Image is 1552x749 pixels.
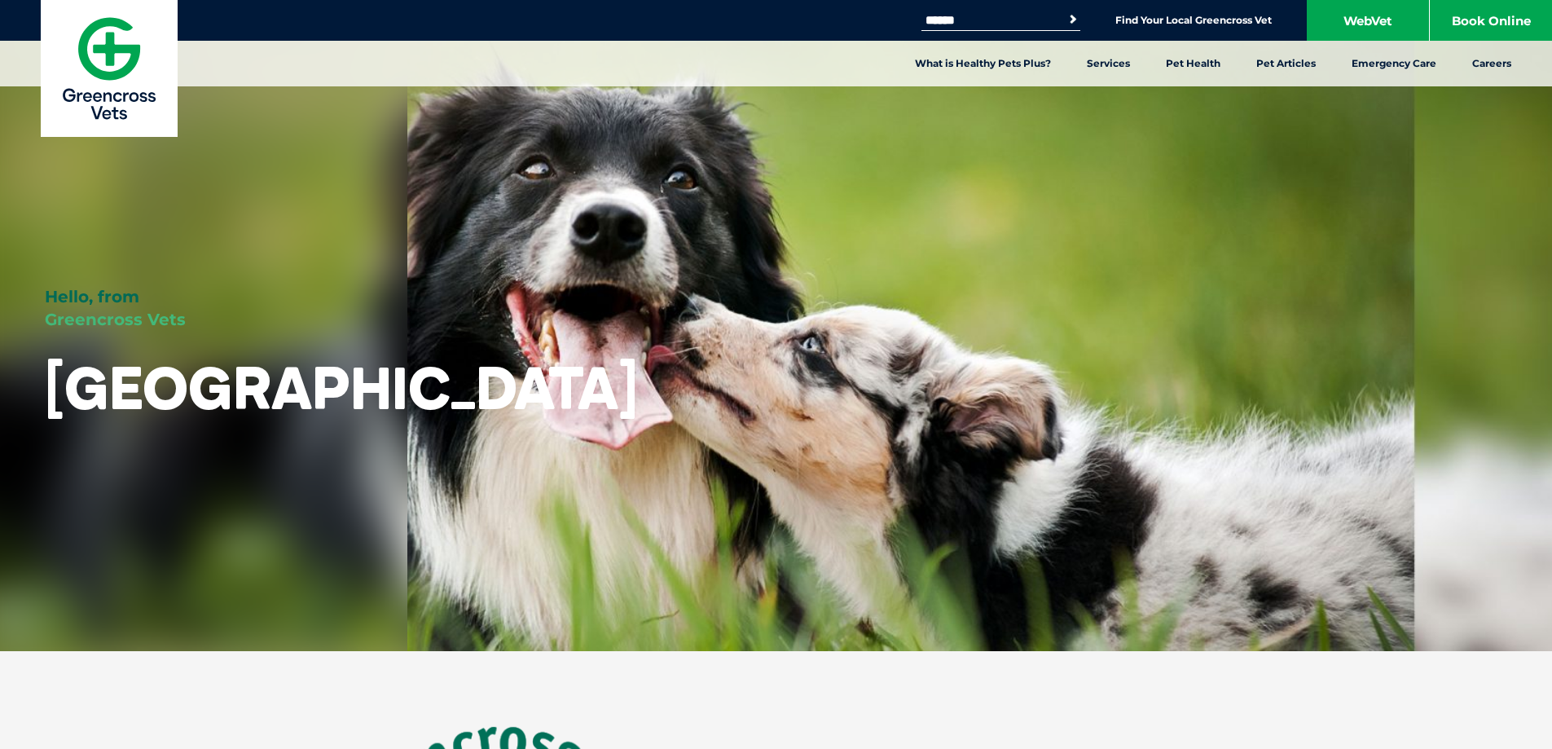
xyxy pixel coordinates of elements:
a: What is Healthy Pets Plus? [897,41,1069,86]
button: Search [1065,11,1081,28]
a: Services [1069,41,1148,86]
h1: [GEOGRAPHIC_DATA] [45,355,638,420]
a: Pet Articles [1238,41,1334,86]
span: Greencross Vets [45,310,186,329]
a: Careers [1454,41,1529,86]
a: Find Your Local Greencross Vet [1115,14,1272,27]
a: Emergency Care [1334,41,1454,86]
span: Hello, from [45,287,139,306]
a: Pet Health [1148,41,1238,86]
